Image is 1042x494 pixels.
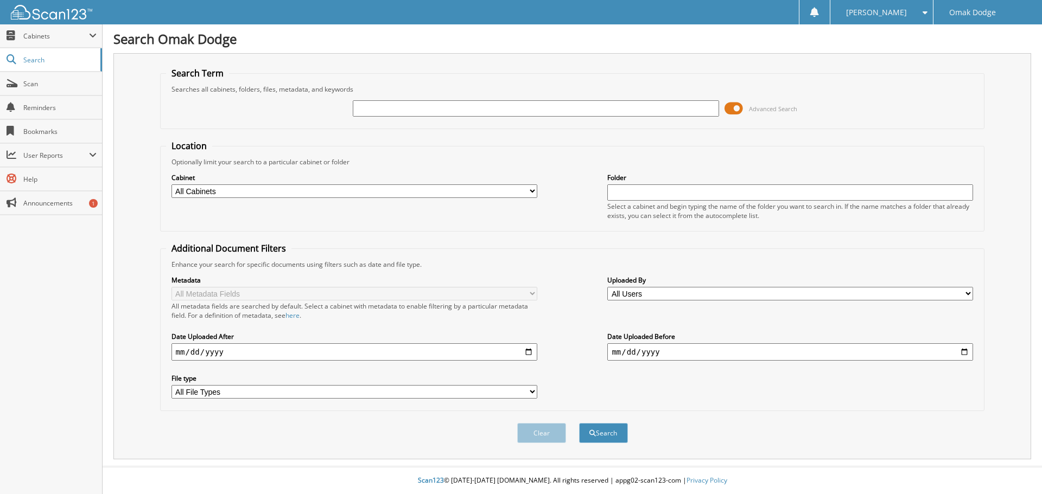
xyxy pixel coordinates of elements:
span: Advanced Search [749,105,797,113]
div: © [DATE]-[DATE] [DOMAIN_NAME]. All rights reserved | appg02-scan123-com | [103,467,1042,494]
a: Privacy Policy [687,476,727,485]
div: Select a cabinet and begin typing the name of the folder you want to search in. If the name match... [607,202,973,220]
div: Searches all cabinets, folders, files, metadata, and keywords [166,85,979,94]
span: Cabinets [23,31,89,41]
label: Folder [607,173,973,182]
button: Clear [517,423,566,443]
span: Bookmarks [23,127,97,136]
div: All metadata fields are searched by default. Select a cabinet with metadata to enable filtering b... [171,301,537,320]
label: File type [171,374,537,383]
div: Optionally limit your search to a particular cabinet or folder [166,157,979,166]
label: Date Uploaded Before [607,332,973,341]
img: scan123-logo-white.svg [11,5,92,20]
a: here [285,311,300,320]
div: 1 [89,199,98,208]
div: Enhance your search for specific documents using filters such as date and file type. [166,260,979,269]
legend: Additional Document Filters [166,242,291,254]
span: Scan123 [418,476,444,485]
input: start [171,343,537,361]
label: Uploaded By [607,275,973,285]
legend: Location [166,140,212,152]
label: Metadata [171,275,537,285]
label: Cabinet [171,173,537,182]
h1: Search Omak Dodge [113,30,1031,48]
span: Announcements [23,198,97,208]
legend: Search Term [166,67,229,79]
input: end [607,343,973,361]
span: Help [23,175,97,184]
span: Search [23,55,95,65]
span: Reminders [23,103,97,112]
span: User Reports [23,151,89,160]
span: Scan [23,79,97,88]
span: Omak Dodge [949,9,996,16]
span: [PERSON_NAME] [846,9,907,16]
button: Search [579,423,628,443]
label: Date Uploaded After [171,332,537,341]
